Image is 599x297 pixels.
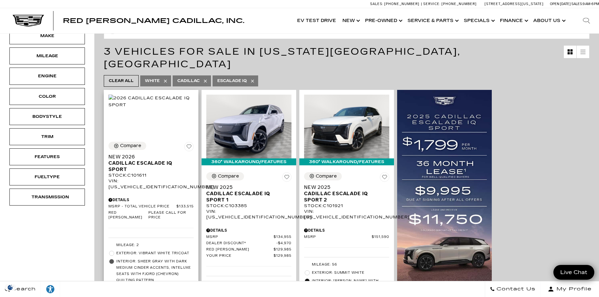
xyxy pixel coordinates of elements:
[145,77,160,85] span: White
[218,173,239,179] div: Compare
[206,241,276,246] span: Dealer Discount*
[206,184,291,203] a: New 2025Cadillac ESCALADE IQ Sport 1
[541,281,599,297] button: Open user profile menu
[304,228,389,233] div: Pricing Details - New 2025 Cadillac ESCALADE IQ Sport 2
[495,285,535,294] span: Contact Us
[108,154,189,160] span: New 2026
[339,8,362,33] a: New
[554,285,592,294] span: My Profile
[583,2,599,6] span: 9 AM-6 PM
[304,235,389,239] a: MSRP $151,590
[304,235,372,239] span: MSRP
[206,247,291,252] a: Red [PERSON_NAME] $129,985
[9,88,85,105] div: ColorColor
[304,261,389,269] li: Mileage: 56
[108,160,189,173] span: Cadillac ESCALADE IQ Sport
[304,172,342,180] button: Compare Vehicle
[41,284,60,294] div: Explore your accessibility options
[276,241,291,246] span: $4,970
[63,17,244,25] span: Red [PERSON_NAME] Cadillac, Inc.
[206,254,274,258] span: Your Price
[294,8,339,33] a: EV Test Drive
[274,254,291,258] span: $129,985
[530,8,568,33] a: About Us
[299,158,394,165] div: 360° WalkAround/Features
[13,15,44,27] img: Cadillac Dark Logo with Cadillac White Text
[372,235,389,239] span: $151,590
[206,203,291,209] div: Stock : C103385
[31,153,63,160] div: Features
[304,95,389,158] img: 2025 Cadillac ESCALADE IQ Sport 2
[384,2,419,6] span: [PHONE_NUMBER]
[497,8,530,33] a: Finance
[116,258,194,283] span: Interior: Sheer Gray with Dark Medium Cinder accents, Inteluxe seats with Fjord (chevron) quiltin...
[206,209,291,220] div: VIN: [US_VEHICLE_IDENTIFICATION_NUMBER]
[176,204,194,209] span: $133,515
[41,281,60,297] a: Explore your accessibility options
[304,209,389,220] div: VIN: [US_VEHICLE_IDENTIFICATION_NUMBER]
[206,235,291,239] a: MSRP $134,955
[206,254,291,258] a: Your Price $129,985
[108,211,148,220] span: Red [PERSON_NAME]
[108,95,194,108] img: 2026 Cadillac ESCALADE IQ Sport
[557,269,591,276] span: Live Chat
[304,203,389,209] div: Stock : C101921
[9,148,85,165] div: FeaturesFeatures
[9,128,85,145] div: TrimTrim
[108,211,194,220] a: Red [PERSON_NAME] Please call for price
[3,284,18,291] section: Click to Open Cookie Consent Modal
[108,241,194,249] li: Mileage: 2
[31,194,63,201] div: Transmission
[206,190,287,203] span: Cadillac ESCALADE IQ Sport 1
[9,108,85,125] div: BodystyleBodystyle
[282,172,291,184] button: Save Vehicle
[108,173,194,178] div: Stock : C101611
[423,2,441,6] span: Service:
[108,142,146,150] button: Compare Vehicle
[304,190,385,203] span: Cadillac ESCALADE IQ Sport 2
[370,2,421,6] a: Sales: [PHONE_NUMBER]
[571,2,583,6] span: Sales:
[206,95,291,158] img: 2025 Cadillac ESCALADE IQ Sport 1
[31,93,63,100] div: Color
[31,173,63,180] div: Fueltype
[31,133,63,140] div: Trim
[9,189,85,206] div: TransmissionTransmission
[108,204,176,209] span: MSRP - Total Vehicle Price
[206,279,291,288] li: Mileage: 890
[206,241,291,246] a: Dealer Discount* $4,970
[461,8,497,33] a: Specials
[553,265,594,280] a: Live Chat
[9,27,85,44] div: MakeMake
[380,172,389,184] button: Save Vehicle
[104,46,461,70] span: 3 Vehicles for Sale in [US_STATE][GEOGRAPHIC_DATA], [GEOGRAPHIC_DATA]
[206,235,274,239] span: MSRP
[304,184,389,203] a: New 2025Cadillac ESCALADE IQ Sport 2
[316,173,337,179] div: Compare
[206,172,244,180] button: Compare Vehicle
[184,142,194,154] button: Save Vehicle
[108,154,194,173] a: New 2026Cadillac ESCALADE IQ Sport
[404,8,461,33] a: Service & Parts
[177,77,200,85] span: Cadillac
[362,8,404,33] a: Pre-Owned
[31,73,63,80] div: Engine
[31,52,63,59] div: Mileage
[148,211,194,220] span: Please call for price
[116,250,194,256] span: Exterior: Vibrant White Tricoat
[9,68,85,85] div: EngineEngine
[274,247,291,252] span: $129,985
[485,281,541,297] a: Contact Us
[421,2,478,6] a: Service: [PHONE_NUMBER]
[485,2,544,6] a: [STREET_ADDRESS][US_STATE]
[564,46,576,58] a: Grid View
[370,2,383,6] span: Sales:
[206,247,274,252] span: Red [PERSON_NAME]
[550,2,571,6] span: Open [DATE]
[217,77,247,85] span: Escalade IQ
[304,184,385,190] span: New 2025
[206,228,291,233] div: Pricing Details - New 2025 Cadillac ESCALADE IQ Sport 1
[3,284,18,291] img: Opt-Out Icon
[9,47,85,64] div: MileageMileage
[9,168,85,185] div: FueltypeFueltype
